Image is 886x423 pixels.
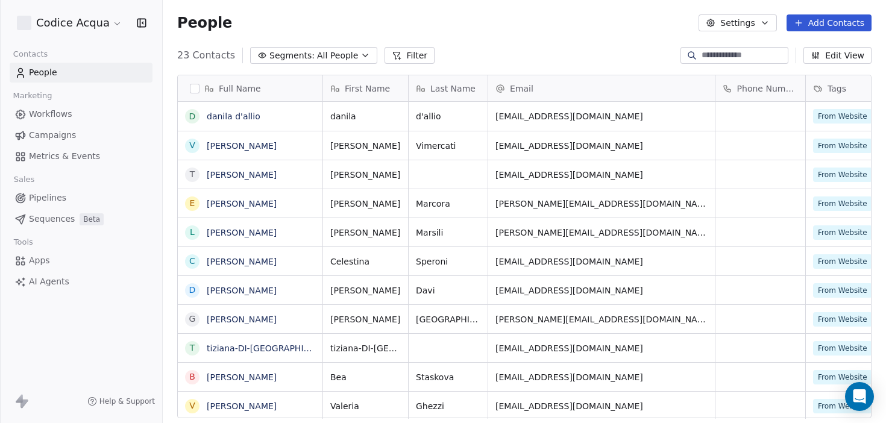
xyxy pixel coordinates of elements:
[323,75,408,101] div: First Name
[813,109,872,124] span: From Website
[416,371,480,383] span: Staskova
[330,140,401,152] span: [PERSON_NAME]
[495,227,708,239] span: [PERSON_NAME][EMAIL_ADDRESS][DOMAIN_NAME]
[330,198,401,210] span: [PERSON_NAME]
[787,14,872,31] button: Add Contacts
[330,342,401,354] span: tiziana-DI-[GEOGRAPHIC_DATA]/EV
[495,198,708,210] span: [PERSON_NAME][EMAIL_ADDRESS][DOMAIN_NAME]
[207,343,353,353] a: tiziana-DI-[GEOGRAPHIC_DATA]/EV
[813,370,872,384] span: From Website
[330,110,401,122] span: danila
[190,168,195,181] div: T
[8,171,40,189] span: Sales
[416,400,480,412] span: Ghezzi
[14,13,125,33] button: Codice Acqua
[330,227,401,239] span: [PERSON_NAME]
[495,342,708,354] span: [EMAIL_ADDRESS][DOMAIN_NAME]
[813,283,872,298] span: From Website
[416,227,480,239] span: Marsili
[178,102,323,419] div: grid
[385,47,435,64] button: Filter
[8,233,38,251] span: Tools
[495,371,708,383] span: [EMAIL_ADDRESS][DOMAIN_NAME]
[177,48,235,63] span: 23 Contacts
[219,83,261,95] span: Full Name
[416,110,480,122] span: d'allio
[207,170,277,180] a: [PERSON_NAME]
[10,188,152,208] a: Pipelines
[177,14,232,32] span: People
[495,284,708,296] span: [EMAIL_ADDRESS][DOMAIN_NAME]
[416,198,480,210] span: Marcora
[189,255,195,268] div: C
[813,196,872,211] span: From Website
[207,111,260,121] a: danila d'allio
[189,110,196,123] div: d
[99,396,155,406] span: Help & Support
[845,382,874,411] div: Open Intercom Messenger
[495,140,708,152] span: [EMAIL_ADDRESS][DOMAIN_NAME]
[29,129,76,142] span: Campaigns
[416,284,480,296] span: Davi
[207,141,277,151] a: [PERSON_NAME]
[317,49,358,62] span: All People
[189,139,195,152] div: V
[10,125,152,145] a: Campaigns
[330,371,401,383] span: Bea
[207,315,277,324] a: [PERSON_NAME]
[495,110,708,122] span: [EMAIL_ADDRESS][DOMAIN_NAME]
[36,15,110,31] span: Codice Acqua
[29,108,72,121] span: Workflows
[330,284,401,296] span: [PERSON_NAME]
[330,255,401,268] span: Celestina
[330,400,401,412] span: Valeria
[87,396,155,406] a: Help & Support
[813,312,872,327] span: From Website
[29,213,75,225] span: Sequences
[10,104,152,124] a: Workflows
[178,75,322,101] div: Full Name
[813,225,872,240] span: From Website
[10,146,152,166] a: Metrics & Events
[416,140,480,152] span: Vimercati
[10,63,152,83] a: People
[10,251,152,271] a: Apps
[803,47,872,64] button: Edit View
[813,139,872,153] span: From Website
[488,75,715,101] div: Email
[207,372,277,382] a: [PERSON_NAME]
[189,399,195,412] div: V
[813,399,872,413] span: From Website
[190,226,195,239] div: L
[715,75,805,101] div: Phone Number
[29,192,66,204] span: Pipelines
[430,83,476,95] span: Last Name
[409,75,488,101] div: Last Name
[8,45,53,63] span: Contacts
[189,284,196,296] div: D
[737,83,798,95] span: Phone Number
[495,400,708,412] span: [EMAIL_ADDRESS][DOMAIN_NAME]
[495,169,708,181] span: [EMAIL_ADDRESS][DOMAIN_NAME]
[699,14,776,31] button: Settings
[207,199,277,208] a: [PERSON_NAME]
[29,66,57,79] span: People
[330,313,401,325] span: [PERSON_NAME]
[189,371,195,383] div: B
[813,168,872,182] span: From Website
[828,83,846,95] span: Tags
[10,272,152,292] a: AI Agents
[207,228,277,237] a: [PERSON_NAME]
[29,150,100,163] span: Metrics & Events
[416,313,480,325] span: [GEOGRAPHIC_DATA]
[207,257,277,266] a: [PERSON_NAME]
[80,213,104,225] span: Beta
[330,169,401,181] span: [PERSON_NAME]
[416,255,480,268] span: Speroni
[190,197,195,210] div: E
[190,342,195,354] div: t
[345,83,390,95] span: First Name
[207,401,277,411] a: [PERSON_NAME]
[813,254,872,269] span: From Website
[495,313,708,325] span: [PERSON_NAME][EMAIL_ADDRESS][DOMAIN_NAME]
